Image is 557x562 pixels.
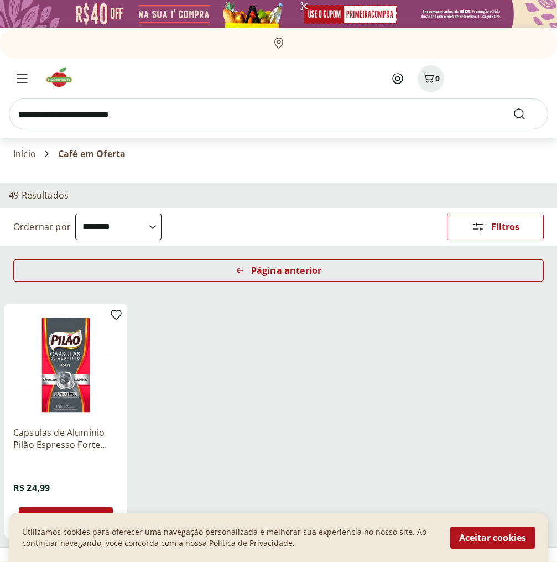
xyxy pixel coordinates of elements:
[513,107,539,121] button: Submit Search
[418,65,444,92] button: Carrinho
[9,189,69,201] h2: 49 Resultados
[447,214,544,240] button: Filtros
[22,527,437,549] p: Utilizamos cookies para oferecer uma navegação personalizada e melhorar sua experiencia no nosso ...
[491,222,519,231] span: Filtros
[435,73,440,84] span: 0
[9,65,35,92] button: Menu
[44,66,81,89] img: Hortifruti
[471,220,485,233] svg: Abrir Filtros
[13,482,50,494] span: R$ 24,99
[13,149,36,159] a: Início
[450,527,535,549] button: Aceitar cookies
[236,266,244,275] svg: Arrow Left icon
[19,507,113,529] button: Adicionar
[13,221,71,233] label: Ordernar por
[58,149,126,159] span: Café em Oferta
[13,313,118,418] img: Capsulas de Alumínio Pilão Espresso Forte Lungo 10 Unidades
[9,98,548,129] input: search
[13,259,544,286] a: Página anterior
[13,426,118,451] a: Capsulas de Alumínio Pilão Espresso Forte Lungo 10 Unidades
[251,266,321,275] span: Página anterior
